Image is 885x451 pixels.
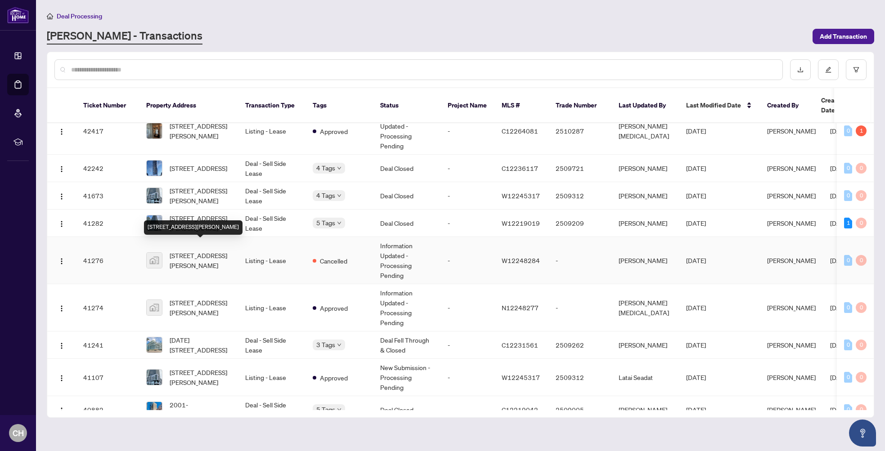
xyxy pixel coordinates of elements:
span: Approved [320,303,348,313]
th: Last Updated By [611,88,679,123]
th: Created Date [814,88,877,123]
div: 0 [844,190,852,201]
img: thumbnail-img [147,337,162,353]
div: 0 [856,163,867,174]
span: [STREET_ADDRESS][PERSON_NAME] [170,121,231,141]
img: Logo [58,305,65,312]
td: [PERSON_NAME][MEDICAL_DATA] [611,107,679,155]
td: - [440,359,494,396]
a: [PERSON_NAME] - Transactions [47,28,202,45]
td: Deal - Sell Side Lease [238,396,305,424]
td: Latai Seadat [611,359,679,396]
button: Open asap [849,420,876,447]
td: Deal Closed [373,182,440,210]
td: Deal Closed [373,396,440,424]
span: [DATE] [686,341,706,349]
td: Deal - Sell Side Lease [238,210,305,237]
span: Approved [320,126,348,136]
img: thumbnail-img [147,300,162,315]
div: 0 [844,372,852,383]
img: Logo [58,258,65,265]
td: New Submission - Processing Pending [373,359,440,396]
td: 42242 [76,155,139,182]
span: [DATE][STREET_ADDRESS] [170,335,231,355]
span: [DATE] [830,192,850,200]
td: [PERSON_NAME] [611,331,679,359]
span: [DATE] [830,164,850,172]
span: [PERSON_NAME] [767,164,816,172]
td: 2509262 [548,331,611,359]
td: - [440,284,494,331]
span: [PERSON_NAME] [767,256,816,264]
div: 0 [856,404,867,415]
div: 0 [844,339,852,350]
span: Add Transaction [820,29,867,44]
span: Cancelled [320,256,347,266]
span: [PERSON_NAME] [767,373,816,381]
span: Created Date [821,95,859,115]
td: 41673 [76,182,139,210]
span: [PERSON_NAME] [767,192,816,200]
span: [PERSON_NAME] [767,406,816,414]
span: C12231561 [502,341,538,349]
span: [STREET_ADDRESS][PERSON_NAME] [170,250,231,270]
div: 0 [856,339,867,350]
span: filter [853,67,859,73]
img: thumbnail-img [147,370,162,385]
img: thumbnail-img [147,161,162,176]
td: 2509312 [548,182,611,210]
span: [DATE] [830,406,850,414]
span: 2001-[STREET_ADDRESS] [170,400,231,420]
span: [DATE] [830,341,850,349]
button: Logo [54,124,69,138]
td: 41107 [76,359,139,396]
td: 41274 [76,284,139,331]
td: Deal Closed [373,155,440,182]
td: Deal - Sell Side Lease [238,155,305,182]
span: download [797,67,804,73]
th: Tags [305,88,373,123]
img: Logo [58,220,65,228]
span: 5 Tags [316,404,335,415]
td: 2510287 [548,107,611,155]
td: Deal Closed [373,210,440,237]
span: down [337,407,341,412]
td: - [548,237,611,284]
th: Trade Number [548,88,611,123]
td: Information Updated - Processing Pending [373,107,440,155]
div: 0 [844,163,852,174]
img: Logo [58,375,65,382]
div: [STREET_ADDRESS][PERSON_NAME] [144,220,243,235]
span: W12219019 [502,219,540,227]
th: Created By [760,88,814,123]
div: 0 [844,255,852,266]
span: [DATE] [830,256,850,264]
img: Logo [58,407,65,414]
div: 0 [844,302,852,313]
span: Approved [320,373,348,383]
span: [STREET_ADDRESS][PERSON_NAME] [170,213,231,233]
button: edit [818,59,839,80]
th: Property Address [139,88,238,123]
img: thumbnail-img [147,253,162,268]
span: 4 Tags [316,163,335,173]
span: Deal Processing [57,12,102,20]
div: 0 [856,302,867,313]
span: down [337,221,341,225]
span: [DATE] [686,192,706,200]
span: N12248277 [502,304,539,312]
button: Logo [54,253,69,268]
td: 41282 [76,210,139,237]
td: 2509005 [548,396,611,424]
span: 3 Tags [316,339,335,350]
th: Project Name [440,88,494,123]
div: 0 [856,255,867,266]
button: Logo [54,188,69,203]
span: down [337,343,341,347]
td: [PERSON_NAME] [611,396,679,424]
span: C12219042 [502,406,538,414]
span: home [47,13,53,19]
td: 41241 [76,331,139,359]
td: Deal - Sell Side Lease [238,331,305,359]
th: MLS # [494,88,548,123]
